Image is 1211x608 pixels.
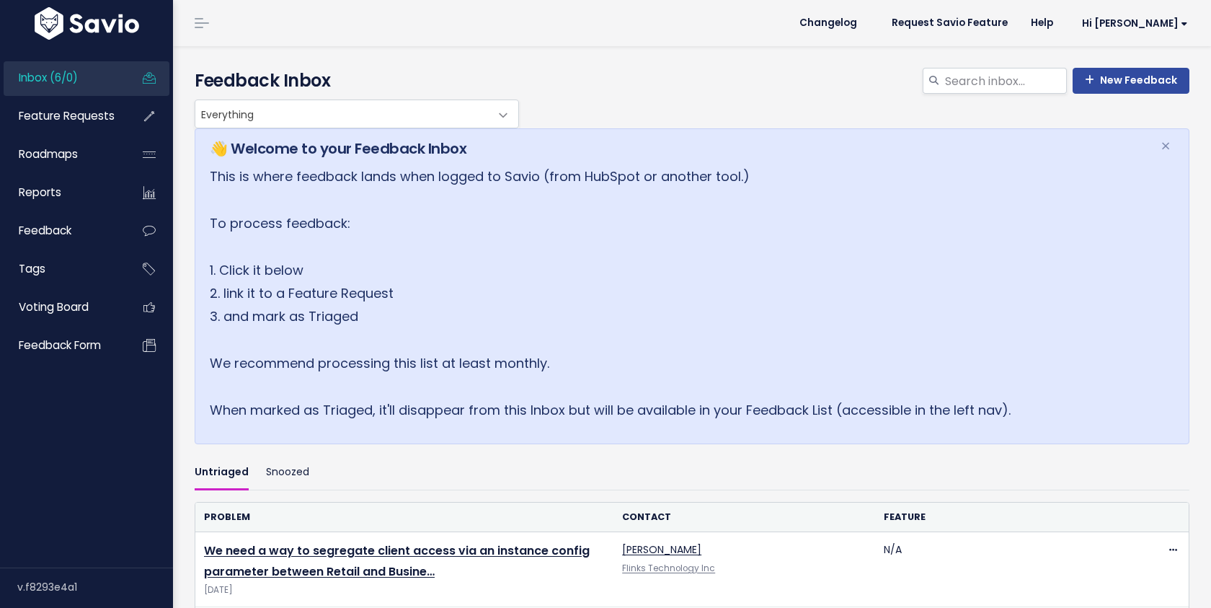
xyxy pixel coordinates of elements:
span: × [1161,134,1171,158]
a: Untriaged [195,456,249,490]
th: Problem [195,503,613,532]
a: Inbox (6/0) [4,61,120,94]
span: Changelog [799,18,857,28]
a: Tags [4,252,120,286]
a: [PERSON_NAME] [622,542,701,557]
a: Flinks Technology Inc [622,563,715,574]
span: Roadmaps [19,146,78,162]
button: Close [1146,129,1185,164]
th: Contact [613,503,875,532]
span: Hi [PERSON_NAME] [1082,18,1188,29]
a: Voting Board [4,291,120,324]
img: logo-white.9d6f32f41409.svg [31,7,143,40]
span: Tags [19,261,45,276]
a: Request Savio Feature [880,12,1019,34]
a: Help [1019,12,1065,34]
ul: Filter feature requests [195,456,1189,490]
h4: Feedback Inbox [195,68,1189,94]
td: N/A [875,532,1137,607]
span: Reports [19,185,61,200]
span: Voting Board [19,299,89,314]
a: Reports [4,176,120,209]
a: New Feedback [1073,68,1189,94]
a: Snoozed [266,456,309,490]
div: v.f8293e4a1 [17,568,173,606]
span: Everything [195,100,519,128]
input: Search inbox... [944,68,1067,94]
span: [DATE] [204,583,605,598]
a: Roadmaps [4,138,120,171]
a: Hi [PERSON_NAME] [1065,12,1199,35]
a: We need a way to segregate client access via an instance config parameter between Retail and Busine… [204,542,590,580]
span: Feedback [19,223,71,238]
th: Feature [875,503,1137,532]
span: Feedback form [19,338,101,353]
span: Inbox (6/0) [19,70,78,85]
span: Everything [195,100,489,128]
a: Feedback [4,214,120,247]
a: Feature Requests [4,100,120,133]
a: Feedback form [4,329,120,362]
h5: 👋 Welcome to your Feedback Inbox [210,138,1143,159]
span: Feature Requests [19,108,115,123]
p: This is where feedback lands when logged to Savio (from HubSpot or another tool.) To process feed... [210,165,1143,422]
